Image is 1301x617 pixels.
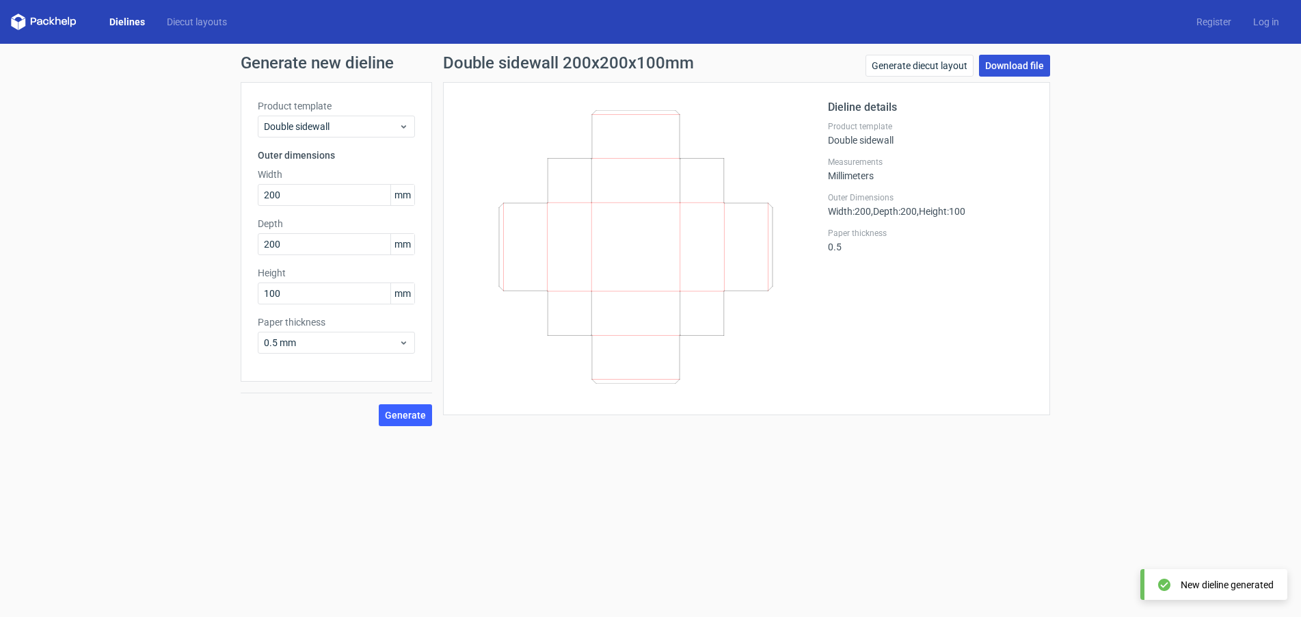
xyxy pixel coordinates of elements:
[866,55,974,77] a: Generate diecut layout
[258,148,415,162] h3: Outer dimensions
[917,206,965,217] span: , Height : 100
[828,157,1033,181] div: Millimeters
[258,315,415,329] label: Paper thickness
[1185,15,1242,29] a: Register
[156,15,238,29] a: Diecut layouts
[1242,15,1290,29] a: Log in
[258,168,415,181] label: Width
[979,55,1050,77] a: Download file
[390,185,414,205] span: mm
[258,266,415,280] label: Height
[379,404,432,426] button: Generate
[1181,578,1274,592] div: New dieline generated
[828,228,1033,239] label: Paper thickness
[828,206,871,217] span: Width : 200
[828,99,1033,116] h2: Dieline details
[258,217,415,231] label: Depth
[871,206,917,217] span: , Depth : 200
[828,157,1033,168] label: Measurements
[390,283,414,304] span: mm
[390,234,414,254] span: mm
[241,55,1061,71] h1: Generate new dieline
[828,228,1033,252] div: 0.5
[98,15,156,29] a: Dielines
[264,336,399,350] span: 0.5 mm
[828,121,1033,132] label: Product template
[828,121,1033,146] div: Double sidewall
[264,120,399,133] span: Double sidewall
[385,410,426,420] span: Generate
[828,192,1033,203] label: Outer Dimensions
[443,55,694,71] h1: Double sidewall 200x200x100mm
[258,99,415,113] label: Product template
